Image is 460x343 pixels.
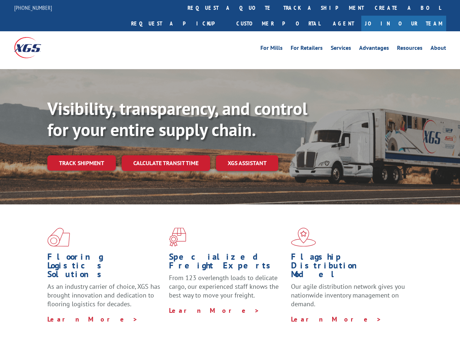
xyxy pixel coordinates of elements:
[430,45,446,53] a: About
[47,97,307,141] b: Visibility, transparency, and control for your entire supply chain.
[291,228,316,247] img: xgs-icon-flagship-distribution-model-red
[169,274,285,306] p: From 123 overlength loads to delicate cargo, our experienced staff knows the best way to move you...
[359,45,389,53] a: Advantages
[260,45,283,53] a: For Mills
[169,306,260,315] a: Learn More >
[169,252,285,274] h1: Specialized Freight Experts
[291,45,323,53] a: For Retailers
[331,45,351,53] a: Services
[47,228,70,247] img: xgs-icon-total-supply-chain-intelligence-red
[326,16,361,31] a: Agent
[231,16,326,31] a: Customer Portal
[291,252,407,282] h1: Flagship Distribution Model
[47,155,116,171] a: Track shipment
[361,16,446,31] a: Join Our Team
[169,228,186,247] img: xgs-icon-focused-on-flooring-red
[47,252,164,282] h1: Flooring Logistics Solutions
[126,16,231,31] a: Request a pickup
[216,155,278,171] a: XGS ASSISTANT
[122,155,210,171] a: Calculate transit time
[47,282,160,308] span: As an industry carrier of choice, XGS has brought innovation and dedication to flooring logistics...
[397,45,422,53] a: Resources
[47,315,138,323] a: Learn More >
[291,282,405,308] span: Our agile distribution network gives you nationwide inventory management on demand.
[14,4,52,11] a: [PHONE_NUMBER]
[291,315,382,323] a: Learn More >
